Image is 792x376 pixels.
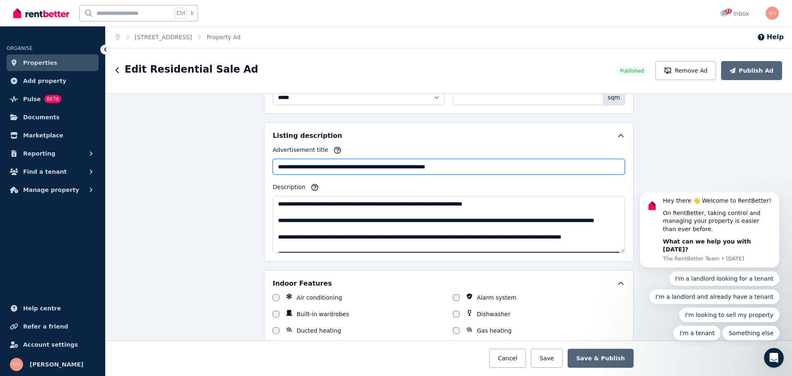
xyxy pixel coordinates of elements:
[23,112,60,122] span: Documents
[42,79,153,94] button: Quick reply: I'm a landlord looking for a tenant
[36,17,146,41] div: On RentBetter, taking control and managing your property is easier than ever before.
[7,145,99,162] button: Reporting
[44,95,61,103] span: BETA
[23,303,61,313] span: Help centre
[22,97,153,112] button: Quick reply: I'm a landlord and already have a tenant
[273,183,306,194] label: Description
[23,185,79,195] span: Manage property
[7,45,33,51] span: ORGANISE
[23,58,57,68] span: Properties
[7,91,99,107] a: PulseBETA
[46,133,94,148] button: Quick reply: I'm a tenant
[7,182,99,198] button: Manage property
[13,7,69,19] img: RentBetter
[30,359,83,369] span: [PERSON_NAME]
[36,5,146,13] div: Hey there 👋 Welcome to RentBetter!
[620,68,644,74] span: Published
[297,326,341,335] label: Ducted heating
[297,310,349,318] label: Built-in wardrobes
[36,46,124,61] b: What can we help you with [DATE]?
[655,61,716,80] button: Remove Ad
[477,326,511,335] label: Gas heating
[477,293,516,302] label: Alarm system
[23,340,78,350] span: Account settings
[7,109,99,125] a: Documents
[757,32,784,42] button: Help
[721,61,782,80] button: Publish Ad
[36,5,146,61] div: Message content
[95,133,153,148] button: Quick reply: Something else
[568,349,634,368] button: Save & Publish
[191,10,193,17] span: k
[12,79,153,148] div: Quick reply options
[7,318,99,335] a: Refer a friend
[52,115,153,130] button: Quick reply: I'm looking to sell my property
[7,163,99,180] button: Find a tenant
[627,192,792,345] iframe: Intercom notifications message
[273,131,342,141] h5: Listing description
[725,9,732,14] span: 31
[273,146,328,157] label: Advertisement title
[7,127,99,144] a: Marketplace
[720,9,749,18] div: Inbox
[23,149,55,158] span: Reporting
[23,167,67,177] span: Find a tenant
[23,322,68,331] span: Refer a friend
[174,8,187,19] span: Ctrl
[135,34,192,40] a: [STREET_ADDRESS]
[36,63,146,70] p: Message from The RentBetter Team, sent 3w ago
[10,358,23,371] img: Verne Harland
[7,300,99,317] a: Help centre
[19,7,32,20] img: Profile image for The RentBetter Team
[477,310,510,318] label: Dishwasher
[764,348,784,368] iframe: Intercom live chat
[7,73,99,89] a: Add property
[23,76,66,86] span: Add property
[7,336,99,353] a: Account settings
[207,34,240,40] a: Property Ad
[489,349,526,368] button: Cancel
[23,94,41,104] span: Pulse
[273,279,332,289] h5: Indoor Features
[23,130,63,140] span: Marketplace
[766,7,779,20] img: Verne Harland
[7,54,99,71] a: Properties
[297,293,342,302] label: Air conditioning
[531,349,562,368] button: Save
[106,26,250,48] nav: Breadcrumb
[125,63,258,76] h1: Edit Residential Sale Ad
